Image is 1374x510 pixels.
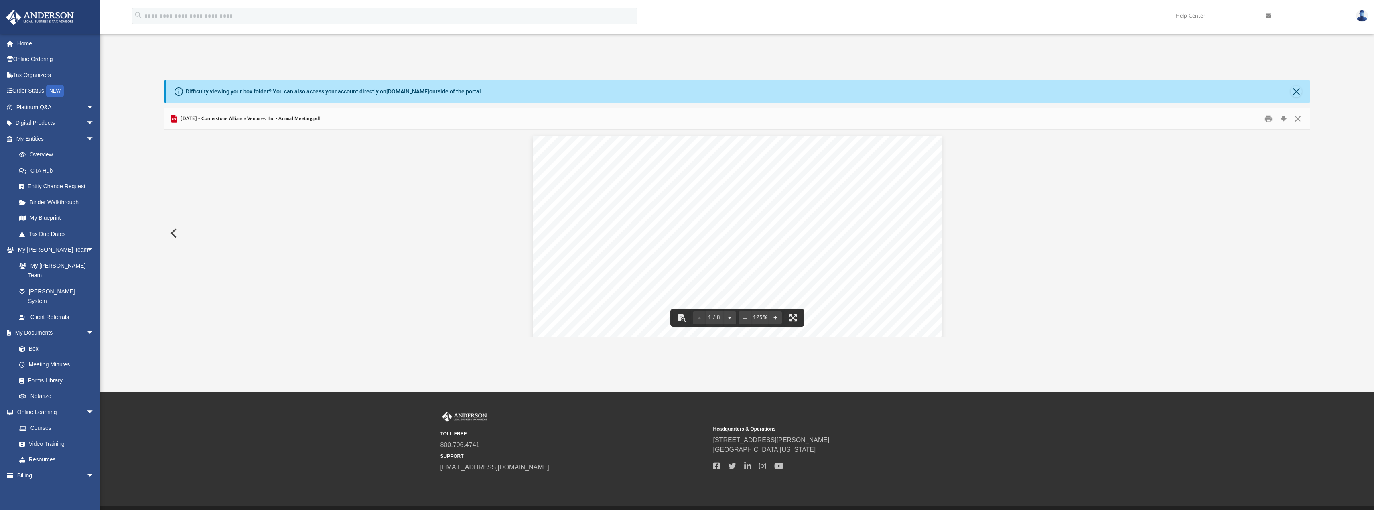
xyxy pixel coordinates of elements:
[1276,112,1291,125] button: Download
[4,10,76,25] img: Anderson Advisors Platinum Portal
[769,309,782,327] button: Zoom in
[11,420,102,436] a: Courses
[731,174,743,183] span: OF
[784,309,802,327] button: Enter fullscreen
[11,452,102,468] a: Resources
[11,388,102,404] a: Notarize
[186,87,483,96] div: Difficulty viewing your box folder? You can also access your account directly on outside of the p...
[46,85,64,97] div: NEW
[108,11,118,21] i: menu
[11,258,98,283] a: My [PERSON_NAME] Team
[6,325,102,341] a: My Documentsarrow_drop_down
[164,130,1311,337] div: File preview
[6,131,106,147] a: My Entitiesarrow_drop_down
[11,147,106,163] a: Overview
[556,302,887,309] span: Notice. It was ordered that a copy of the notice and waiver of notice be appended to the minutes ...
[11,372,98,388] a: Forms Library
[86,467,102,484] span: arrow_drop_down
[580,293,917,301] span: The Secretary then reported that the meeting had been called pursuant to a Notice of Meeting and/...
[11,226,106,242] a: Tax Due Dates
[1291,86,1302,97] button: Close
[580,268,914,275] span: [PERSON_NAME] was appointed Chairman and [PERSON_NAME] was appointed Secretary, each to serve
[179,115,320,122] span: [DATE] - Cornerstone Alliance Ventures, Inc - Annual Meeting.pdf
[556,276,644,284] span: until the close of the meeting.
[6,35,106,51] a: Home
[6,51,106,67] a: Online Ordering
[1291,112,1305,125] button: Close
[86,325,102,341] span: arrow_drop_down
[11,210,102,226] a: My Blueprint
[6,404,102,420] a: Online Learningarrow_drop_down
[751,315,769,320] div: Current zoom level
[86,242,102,258] span: arrow_drop_down
[713,437,830,443] a: [STREET_ADDRESS][PERSON_NAME]
[6,83,106,100] a: Order StatusNEW
[164,108,1311,337] div: Preview
[11,194,106,210] a: Binder Walkthrough
[11,309,102,325] a: Client Referrals
[440,453,708,460] small: SUPPORT
[673,309,690,327] button: Toggle findbar
[108,15,118,21] a: menu
[440,412,489,422] img: Anderson Advisors Platinum Portal
[164,222,182,244] button: Previous File
[706,315,723,320] span: 1 / 8
[6,67,106,83] a: Tax Organizers
[11,357,102,373] a: Meeting Minutes
[440,464,549,471] a: [EMAIL_ADDRESS][DOMAIN_NAME]
[723,309,736,327] button: Next page
[1356,10,1368,22] img: User Pic
[11,163,106,179] a: CTA Hub
[1260,112,1277,125] button: Print
[11,179,106,195] a: Entity Change Request
[6,99,106,115] a: Platinum Q&Aarrow_drop_down
[580,319,917,326] span: The Secretary then read the roll of shareholders from the stock transfer ledger. The following sh...
[86,404,102,421] span: arrow_drop_down
[6,115,106,131] a: Digital Productsarrow_drop_down
[386,88,429,95] a: [DOMAIN_NAME]
[440,441,480,448] a: 800.706.4741
[556,234,571,242] span: PST.
[164,130,1311,337] div: Document Viewer
[739,309,751,327] button: Zoom out
[86,115,102,132] span: arrow_drop_down
[6,467,106,484] a: Billingarrow_drop_down
[11,436,98,452] a: Video Training
[706,309,723,327] button: 1 / 8
[11,341,98,357] a: Box
[556,327,580,335] span: present:
[86,99,102,116] span: arrow_drop_down
[604,158,869,167] span: MINUTES OF THE ANNUAL MEETING OF SHAREHOLDERS
[134,11,143,20] i: search
[580,251,844,258] span: The meeting was called to order by [PERSON_NAME], the President of the corporation.
[713,425,980,433] small: Headquarters & Operations
[674,206,810,215] span: A [US_STATE] CORPORATION
[86,131,102,147] span: arrow_drop_down
[11,283,102,309] a: [PERSON_NAME] System
[713,446,816,453] a: [GEOGRAPHIC_DATA][US_STATE]
[6,242,102,258] a: My [PERSON_NAME] Teamarrow_drop_down
[440,430,708,437] small: TOLL FREE
[636,190,837,199] span: CORNERSTONE ALLIANCE VENTURES, INC.
[580,226,880,233] span: The Annual Shareholders Meeting of the corporation was held on Google Meet on [DATE] 10:00 AM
